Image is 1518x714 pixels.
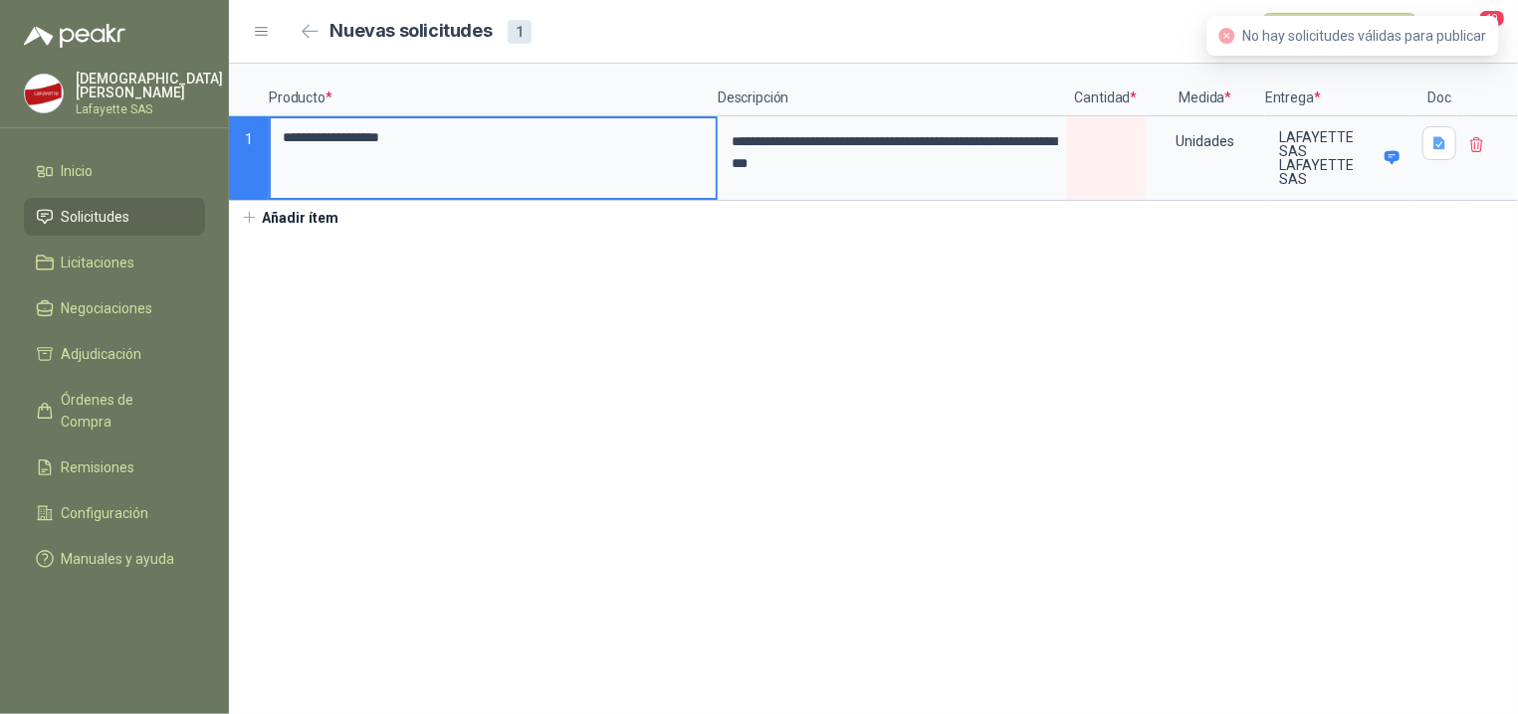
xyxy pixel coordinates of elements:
[1242,28,1486,44] span: No hay solicitudes válidas para publicar
[718,64,1066,116] p: Descripción
[1218,28,1234,44] span: close-circle
[62,343,142,365] span: Adjudicación
[229,116,269,201] p: 1
[24,289,205,327] a: Negociaciones
[76,103,223,115] p: Lafayette SAS
[62,502,149,524] span: Configuración
[24,540,205,578] a: Manuales y ayuda
[62,456,135,478] span: Remisiones
[24,335,205,373] a: Adjudicación
[24,494,205,532] a: Configuración
[508,20,532,44] div: 1
[1265,64,1414,116] p: Entrega
[24,381,205,441] a: Órdenes de Compra
[24,448,205,486] a: Remisiones
[62,206,130,228] span: Solicitudes
[1279,130,1378,186] p: LAFAYETTE SAS LAFAYETTE SAS
[1262,13,1417,51] button: Publicar solicitudes
[62,297,153,319] span: Negociaciones
[330,17,493,46] h2: Nuevas solicitudes
[62,252,135,273] span: Licitaciones
[1478,9,1506,28] span: 19
[1458,14,1494,50] button: 19
[24,244,205,281] a: Licitaciones
[76,72,223,99] p: [DEMOGRAPHIC_DATA] [PERSON_NAME]
[62,160,94,182] span: Inicio
[24,24,125,48] img: Logo peakr
[62,548,175,570] span: Manuales y ayuda
[1148,118,1263,164] div: Unidades
[229,201,351,235] button: Añadir ítem
[24,152,205,190] a: Inicio
[1414,64,1464,116] p: Doc
[269,64,718,116] p: Producto
[24,198,205,236] a: Solicitudes
[1066,64,1146,116] p: Cantidad
[62,389,186,433] span: Órdenes de Compra
[25,75,63,112] img: Company Logo
[1146,64,1265,116] p: Medida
